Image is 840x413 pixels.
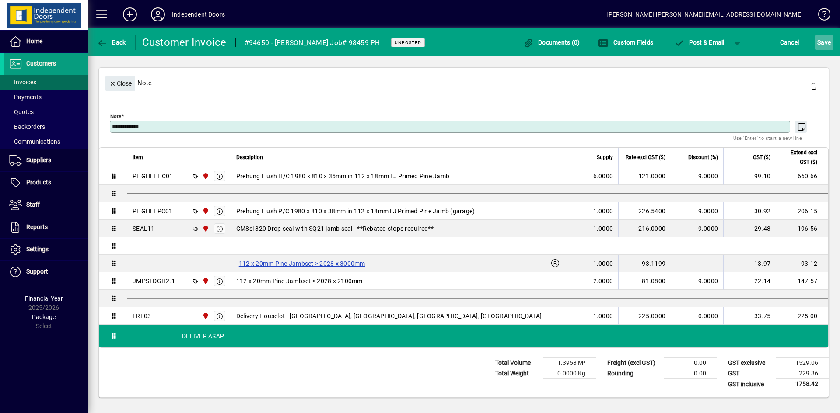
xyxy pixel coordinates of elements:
a: Reports [4,216,87,238]
button: Post & Email [669,35,729,50]
span: Reports [26,223,48,230]
td: 1529.06 [776,358,829,368]
span: Payments [9,94,42,101]
span: GST ($) [753,153,770,162]
td: 225.00 [776,307,828,325]
a: Communications [4,134,87,149]
span: Christchurch [200,311,210,321]
a: Staff [4,194,87,216]
button: Documents (0) [521,35,582,50]
td: GST exclusive [724,358,776,368]
span: Financial Year [25,295,63,302]
div: Independent Doors [172,7,225,21]
button: Delete [803,76,824,97]
span: Home [26,38,42,45]
app-page-header-button: Delete [803,82,824,90]
div: [PERSON_NAME] [PERSON_NAME][EMAIL_ADDRESS][DOMAIN_NAME] [606,7,803,21]
span: Prehung Flush H/C 1980 x 810 x 35mm in 112 x 18mm FJ Primed Pine Jamb [236,172,449,180]
td: 99.10 [723,167,776,185]
td: 1.3958 M³ [543,358,596,368]
td: 9.0000 [671,202,723,220]
button: Back [94,35,128,50]
span: Back [97,39,126,46]
td: 1758.42 [776,379,829,390]
span: Christchurch [200,276,210,286]
span: CM8si 820 Drop seal with SQ21 jamb seal - **Rebated stops required** [236,224,434,233]
td: Total Weight [491,368,543,379]
span: 1.0000 [593,224,613,233]
td: 0.0000 Kg [543,368,596,379]
td: 22.14 [723,272,776,290]
app-page-header-button: Back [87,35,136,50]
span: Discount (%) [688,153,718,162]
td: 0.00 [664,368,717,379]
div: 81.0800 [624,277,665,285]
span: Suppliers [26,156,51,163]
div: DELIVER ASAP [127,325,828,347]
span: Prehung Flush P/C 1980 x 810 x 38mm in 112 x 18mm FJ Primed Pine Jamb (garage) [236,207,475,215]
td: Total Volume [491,358,543,368]
div: PHGHFLPC01 [133,207,173,215]
td: 206.15 [776,202,828,220]
span: 2.0000 [593,277,613,285]
div: 216.0000 [624,224,665,233]
td: 29.48 [723,220,776,237]
span: 1.0000 [593,312,613,320]
label: 112 x 20mm Pine Jambset > 2028 x 3000mm [236,258,368,269]
app-page-header-button: Close [103,79,137,87]
span: 1.0000 [593,259,613,268]
a: Backorders [4,119,87,134]
a: Products [4,172,87,194]
td: 0.00 [664,358,717,368]
a: Suppliers [4,149,87,171]
span: Supply [597,153,613,162]
td: 0.0000 [671,307,723,325]
a: Knowledge Base [812,2,829,30]
td: 9.0000 [671,272,723,290]
div: 121.0000 [624,172,665,180]
a: Support [4,261,87,283]
span: Delivery Houselot - [GEOGRAPHIC_DATA], [GEOGRAPHIC_DATA], [GEOGRAPHIC_DATA], [GEOGRAPHIC_DATA] [236,312,542,320]
button: Close [105,76,135,91]
td: 660.66 [776,167,828,185]
a: Payments [4,90,87,104]
button: Save [815,35,833,50]
div: Note [99,67,829,99]
a: Settings [4,239,87,260]
div: 225.0000 [624,312,665,320]
div: FRE03 [133,312,151,320]
span: Package [32,313,56,320]
span: Christchurch [200,224,210,233]
span: Description [236,153,263,162]
span: Rate excl GST ($) [626,153,665,162]
td: GST inclusive [724,379,776,390]
div: 93.1199 [624,259,665,268]
a: Home [4,31,87,52]
span: Item [133,153,143,162]
span: Staff [26,201,40,208]
span: Christchurch [200,206,210,216]
div: JMPSTDGH2.1 [133,277,175,285]
span: 6.0000 [593,172,613,180]
div: Customer Invoice [142,35,227,49]
td: 33.75 [723,307,776,325]
button: Cancel [778,35,801,50]
td: Freight (excl GST) [603,358,664,368]
button: Add [116,7,144,22]
span: S [817,39,821,46]
div: 226.5400 [624,207,665,215]
span: Settings [26,246,49,253]
span: Cancel [780,35,799,49]
span: Backorders [9,123,45,130]
span: Extend excl GST ($) [781,148,817,167]
td: 13.97 [723,255,776,272]
div: PHGHFLHC01 [133,172,173,180]
span: P [689,39,693,46]
mat-label: Note [110,113,121,119]
td: 93.12 [776,255,828,272]
span: ost & Email [674,39,724,46]
span: Christchurch [200,171,210,181]
td: 9.0000 [671,220,723,237]
span: Customers [26,60,56,67]
span: Communications [9,138,60,145]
